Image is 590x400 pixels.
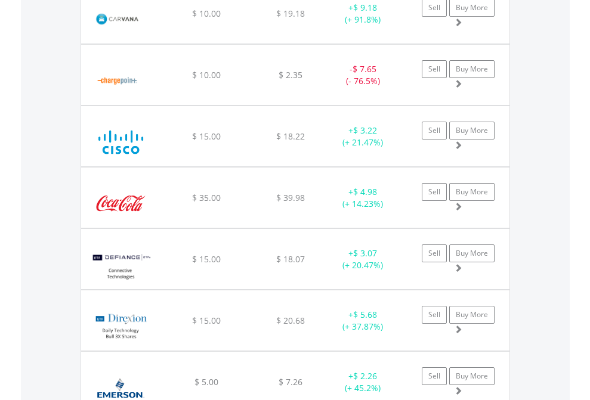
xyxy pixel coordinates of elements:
[326,370,400,394] div: + (+ 45.2%)
[353,125,377,136] span: $ 3.22
[192,69,221,80] span: $ 10.00
[279,69,302,80] span: $ 2.35
[279,376,302,387] span: $ 7.26
[87,121,155,163] img: EQU.US.CSCO.png
[449,306,495,324] a: Buy More
[353,63,376,75] span: $ 7.65
[422,244,447,262] a: Sell
[326,2,400,26] div: + (+ 91.8%)
[87,60,147,102] img: EQU.US.CHPT.png
[87,305,156,348] img: EQU.US.TECL.png
[422,367,447,385] a: Sell
[326,63,400,87] div: - (- 76.5%)
[276,315,305,326] span: $ 20.68
[353,2,377,13] span: $ 9.18
[192,315,221,326] span: $ 15.00
[449,183,495,201] a: Buy More
[194,376,218,387] span: $ 5.00
[326,186,400,210] div: + (+ 14.23%)
[192,8,221,19] span: $ 10.00
[449,122,495,139] a: Buy More
[87,244,155,286] img: EQU.US.SIXG.png
[326,247,400,271] div: + (+ 20.47%)
[326,309,400,333] div: + (+ 37.87%)
[449,244,495,262] a: Buy More
[422,306,447,324] a: Sell
[276,253,305,265] span: $ 18.07
[353,370,377,382] span: $ 2.26
[192,253,221,265] span: $ 15.00
[276,192,305,203] span: $ 39.98
[422,183,447,201] a: Sell
[449,367,495,385] a: Buy More
[449,60,495,78] a: Buy More
[422,60,447,78] a: Sell
[276,131,305,142] span: $ 18.22
[422,122,447,139] a: Sell
[87,182,155,225] img: EQU.US.KO.png
[326,125,400,148] div: + (+ 21.47%)
[353,247,377,259] span: $ 3.07
[353,186,377,197] span: $ 4.98
[353,309,377,320] span: $ 5.68
[276,8,305,19] span: $ 19.18
[192,131,221,142] span: $ 15.00
[192,192,221,203] span: $ 35.00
